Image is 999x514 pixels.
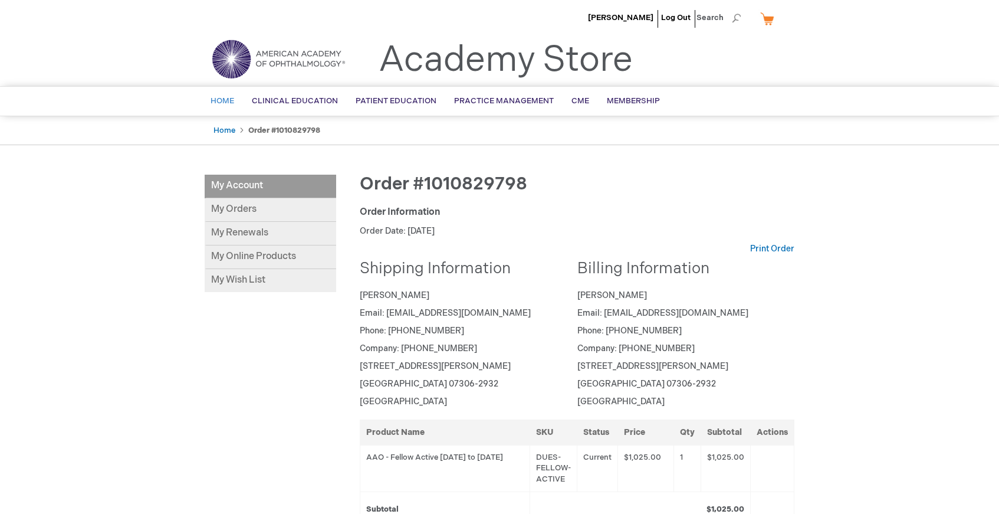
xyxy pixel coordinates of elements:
[360,206,794,220] div: Order Information
[356,96,436,106] span: Patient Education
[205,222,336,245] a: My Renewals
[577,290,647,300] span: [PERSON_NAME]
[674,445,701,492] td: 1
[701,445,751,492] td: $1,025.00
[674,420,701,445] th: Qty
[360,343,477,353] span: Company: [PHONE_NUMBER]
[617,420,673,445] th: Price
[213,126,235,135] a: Home
[751,420,794,445] th: Actions
[360,261,568,278] h2: Shipping Information
[366,505,399,514] strong: Subtotal
[530,420,577,445] th: SKU
[205,245,336,269] a: My Online Products
[750,243,794,255] a: Print Order
[577,361,728,371] span: [STREET_ADDRESS][PERSON_NAME]
[360,420,530,445] th: Product Name
[588,13,653,22] a: [PERSON_NAME]
[360,361,511,371] span: [STREET_ADDRESS][PERSON_NAME]
[661,13,691,22] a: Log Out
[571,96,589,106] span: CME
[360,445,530,492] td: AAO - Fellow Active [DATE] to [DATE]
[577,420,617,445] th: Status
[617,445,673,492] td: $1,025.00
[577,343,695,353] span: Company: [PHONE_NUMBER]
[360,225,794,237] p: Order Date: [DATE]
[530,445,577,492] td: DUES-FELLOW-ACTIVE
[577,397,665,407] span: [GEOGRAPHIC_DATA]
[454,96,554,106] span: Practice Management
[360,397,447,407] span: [GEOGRAPHIC_DATA]
[577,261,786,278] h2: Billing Information
[379,39,633,81] a: Academy Store
[706,505,744,514] strong: $1,025.00
[252,96,338,106] span: Clinical Education
[577,379,716,389] span: [GEOGRAPHIC_DATA] 07306-2932
[211,96,234,106] span: Home
[577,326,682,336] span: Phone: [PHONE_NUMBER]
[607,96,660,106] span: Membership
[205,198,336,222] a: My Orders
[360,308,531,318] span: Email: [EMAIL_ADDRESS][DOMAIN_NAME]
[360,326,464,336] span: Phone: [PHONE_NUMBER]
[696,6,741,30] span: Search
[701,420,751,445] th: Subtotal
[577,308,748,318] span: Email: [EMAIL_ADDRESS][DOMAIN_NAME]
[577,445,617,492] td: Current
[248,126,320,135] strong: Order #1010829798
[360,173,527,195] span: Order #1010829798
[205,269,336,292] a: My Wish List
[360,379,498,389] span: [GEOGRAPHIC_DATA] 07306-2932
[360,290,429,300] span: [PERSON_NAME]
